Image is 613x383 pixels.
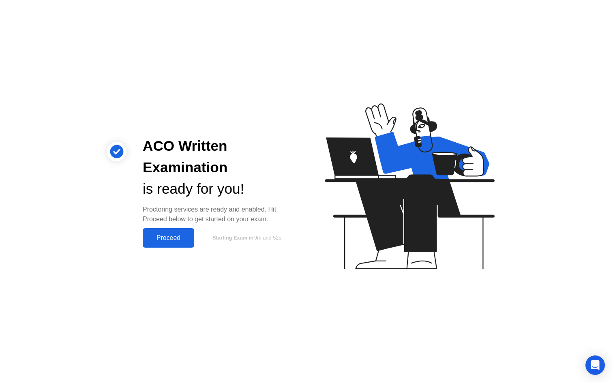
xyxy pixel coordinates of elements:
[145,234,192,242] div: Proceed
[143,178,294,200] div: is ready for you!
[143,135,294,178] div: ACO Written Examination
[143,228,194,248] button: Proceed
[198,230,294,246] button: Starting Exam in9m and 52s
[143,205,294,224] div: Proctoring services are ready and enabled. Hit Proceed below to get started on your exam.
[585,355,605,375] div: Open Intercom Messenger
[254,235,281,241] span: 9m and 52s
